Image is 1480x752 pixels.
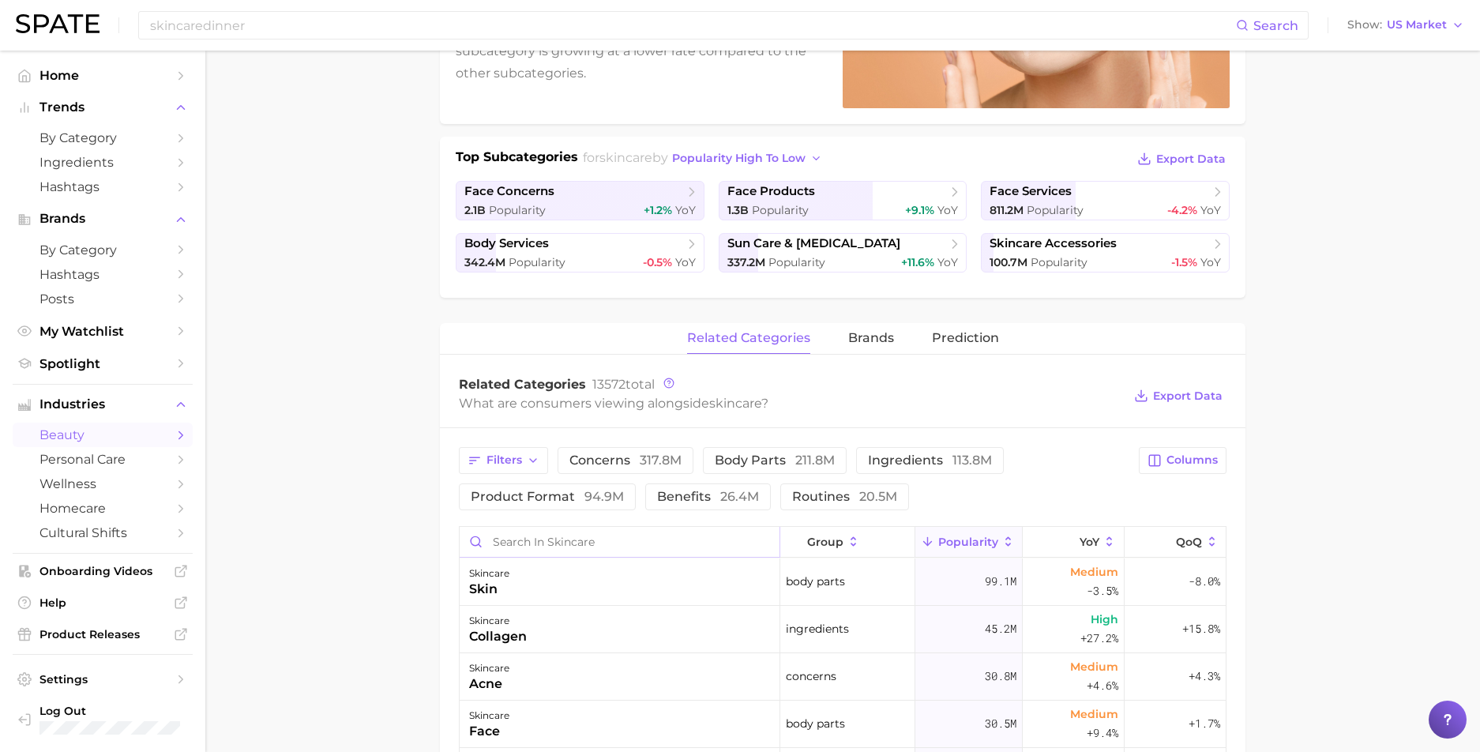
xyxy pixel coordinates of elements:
[13,319,193,344] a: My Watchlist
[1189,667,1220,686] span: +4.3%
[859,489,897,504] span: 20.5m
[786,619,849,638] span: ingredients
[752,203,809,217] span: Popularity
[868,454,992,467] span: ingredients
[937,203,958,217] span: YoY
[990,184,1072,199] span: face services
[469,706,509,725] div: skincare
[39,596,166,610] span: Help
[469,580,509,599] div: skin
[1171,255,1197,269] span: -1.5%
[39,704,216,718] span: Log Out
[640,453,682,468] span: 317.8m
[456,19,824,84] p: Skincare ranks #2 within the beauty category. This subcategory is growing at a lower rate compare...
[460,606,1226,653] button: skincarecollageningredients45.2mHigh+27.2%+15.8%
[709,396,761,411] span: skincare
[13,591,193,615] a: Help
[459,447,548,474] button: Filters
[720,489,759,504] span: 26.4m
[39,397,166,412] span: Industries
[1176,536,1202,548] span: QoQ
[13,496,193,521] a: homecare
[1347,21,1382,29] span: Show
[469,611,527,630] div: skincare
[148,12,1236,39] input: Search here for a brand, industry, or ingredient
[1087,581,1118,600] span: -3.5%
[13,622,193,646] a: Product Releases
[990,203,1024,217] span: 811.2m
[719,233,967,273] a: sun care & [MEDICAL_DATA]337.2m Popularity+11.6% YoY
[727,255,765,269] span: 337.2m
[39,179,166,194] span: Hashtags
[990,255,1027,269] span: 100.7m
[13,287,193,311] a: Posts
[952,453,992,468] span: 113.8m
[459,393,1122,414] div: What are consumers viewing alongside ?
[16,14,100,33] img: SPATE
[13,559,193,583] a: Onboarding Videos
[937,255,958,269] span: YoY
[1139,447,1226,474] button: Columns
[915,527,1023,558] button: Popularity
[39,452,166,467] span: personal care
[13,96,193,119] button: Trends
[13,393,193,416] button: Industries
[460,527,779,557] input: Search in skincare
[905,203,934,217] span: +9.1%
[39,243,166,258] span: by Category
[464,203,486,217] span: 2.1b
[1080,629,1118,648] span: +27.2%
[509,255,565,269] span: Popularity
[39,356,166,371] span: Spotlight
[1087,676,1118,695] span: +4.6%
[1189,572,1220,591] span: -8.0%
[13,150,193,175] a: Ingredients
[657,491,759,503] span: benefits
[786,667,836,686] span: concerns
[1133,148,1230,170] button: Export Data
[592,377,625,392] span: 13572
[990,236,1117,251] span: skincare accessories
[13,423,193,447] a: beauty
[39,267,166,282] span: Hashtags
[1070,657,1118,676] span: Medium
[1023,527,1125,558] button: YoY
[456,233,704,273] a: body services342.4m Popularity-0.5% YoY
[13,262,193,287] a: Hashtags
[901,255,934,269] span: +11.6%
[13,175,193,199] a: Hashtags
[39,324,166,339] span: My Watchlist
[39,525,166,540] span: cultural shifts
[584,489,624,504] span: 94.9m
[848,331,894,345] span: brands
[459,377,586,392] span: Related Categories
[1182,619,1220,638] span: +15.8%
[39,100,166,115] span: Trends
[643,255,672,269] span: -0.5%
[13,447,193,472] a: personal care
[464,255,505,269] span: 342.4m
[1343,15,1468,36] button: ShowUS Market
[599,150,652,165] span: skincare
[39,291,166,306] span: Posts
[1070,562,1118,581] span: Medium
[985,619,1016,638] span: 45.2m
[644,203,672,217] span: +1.2%
[981,233,1230,273] a: skincare accessories100.7m Popularity-1.5% YoY
[715,454,835,467] span: body parts
[456,181,704,220] a: face concerns2.1b Popularity+1.2% YoY
[469,659,509,678] div: skincare
[985,714,1016,733] span: 30.5m
[39,212,166,226] span: Brands
[1125,527,1226,558] button: QoQ
[1387,21,1447,29] span: US Market
[1153,389,1223,403] span: Export Data
[727,236,900,251] span: sun care & [MEDICAL_DATA]
[464,236,549,251] span: body services
[469,627,527,646] div: collagen
[668,148,827,169] button: popularity high to low
[719,181,967,220] a: face products1.3b Popularity+9.1% YoY
[1027,203,1084,217] span: Popularity
[583,150,827,165] span: for by
[13,472,193,496] a: wellness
